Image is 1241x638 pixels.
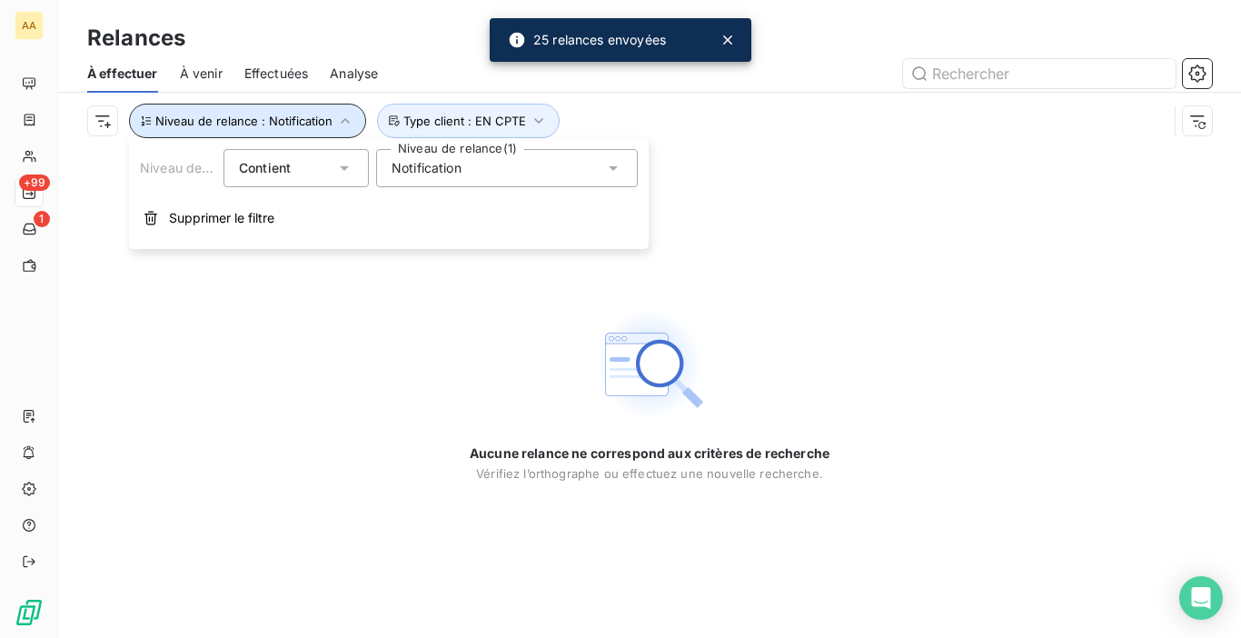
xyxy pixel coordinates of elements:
span: Type client : EN CPTE [403,114,526,128]
button: Type client : EN CPTE [377,104,560,138]
button: Niveau de relance : Notification [129,104,366,138]
span: Vérifiez l’orthographe ou effectuez une nouvelle recherche. [476,466,823,481]
span: Contient [239,160,291,175]
div: AA [15,11,44,40]
img: Empty state [591,306,708,423]
span: Notification [392,159,462,177]
span: Niveau de relance [140,160,251,175]
span: Supprimer le filtre [169,209,274,227]
input: Rechercher [903,59,1176,88]
button: Supprimer le filtre [129,198,649,238]
span: Analyse [330,65,378,83]
div: Open Intercom Messenger [1179,576,1223,620]
h3: Relances [87,22,185,55]
span: Aucune relance ne correspond aux critères de recherche [470,444,829,463]
span: Niveau de relance : Notification [155,114,333,128]
span: À effectuer [87,65,158,83]
span: À venir [180,65,223,83]
span: Effectuées [244,65,309,83]
span: 1 [34,211,50,227]
img: Logo LeanPay [15,598,44,627]
span: +99 [19,174,50,191]
div: 25 relances envoyées [508,24,666,56]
